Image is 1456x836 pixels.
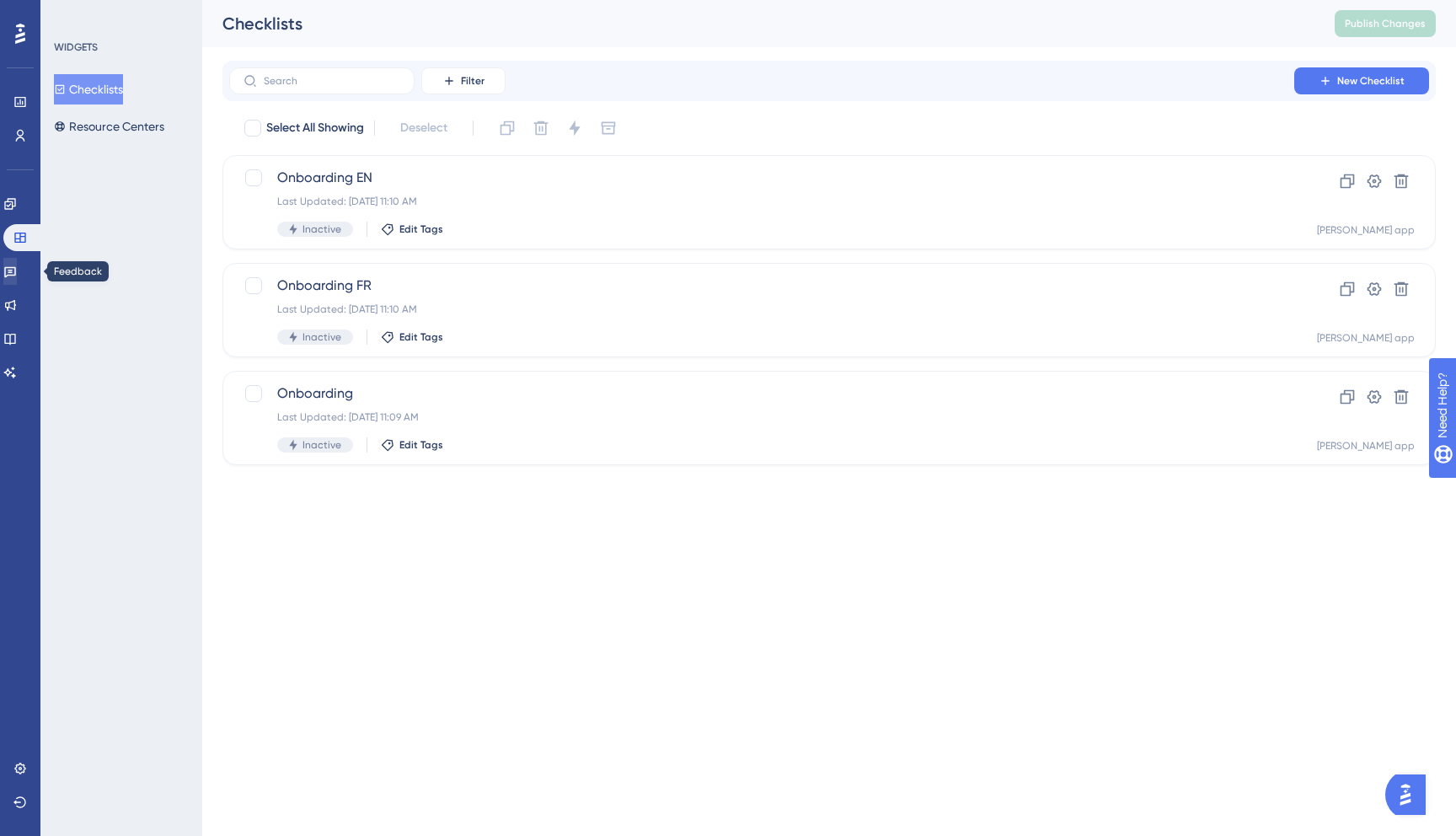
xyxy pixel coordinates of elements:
[40,4,105,24] span: Need Help?
[385,113,463,143] button: Deselect
[264,75,400,87] input: Search
[266,118,364,138] span: Select All Showing
[399,222,443,236] span: Edit Tags
[1317,331,1415,345] div: [PERSON_NAME] app
[381,438,443,452] button: Edit Tags
[461,74,484,88] span: Filter
[1337,74,1405,88] span: New Checklist
[54,40,98,54] div: WIDGETS
[222,12,1293,35] div: Checklists
[1294,67,1429,94] button: New Checklist
[1385,769,1436,820] iframe: UserGuiding AI Assistant Launcher
[399,438,443,452] span: Edit Tags
[54,111,164,142] button: Resource Centers
[1317,439,1415,453] div: [PERSON_NAME] app
[277,303,1246,316] div: Last Updated: [DATE] 11:10 AM
[277,168,1246,188] span: Onboarding EN
[399,330,443,344] span: Edit Tags
[421,67,506,94] button: Filter
[1345,17,1426,30] span: Publish Changes
[381,330,443,344] button: Edit Tags
[277,195,1246,208] div: Last Updated: [DATE] 11:10 AM
[1317,223,1415,237] div: [PERSON_NAME] app
[302,330,341,344] span: Inactive
[400,118,447,138] span: Deselect
[277,383,1246,404] span: Onboarding
[302,222,341,236] span: Inactive
[1335,10,1436,37] button: Publish Changes
[277,276,1246,296] span: Onboarding FR
[54,74,123,104] button: Checklists
[302,438,341,452] span: Inactive
[381,222,443,236] button: Edit Tags
[277,410,1246,424] div: Last Updated: [DATE] 11:09 AM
